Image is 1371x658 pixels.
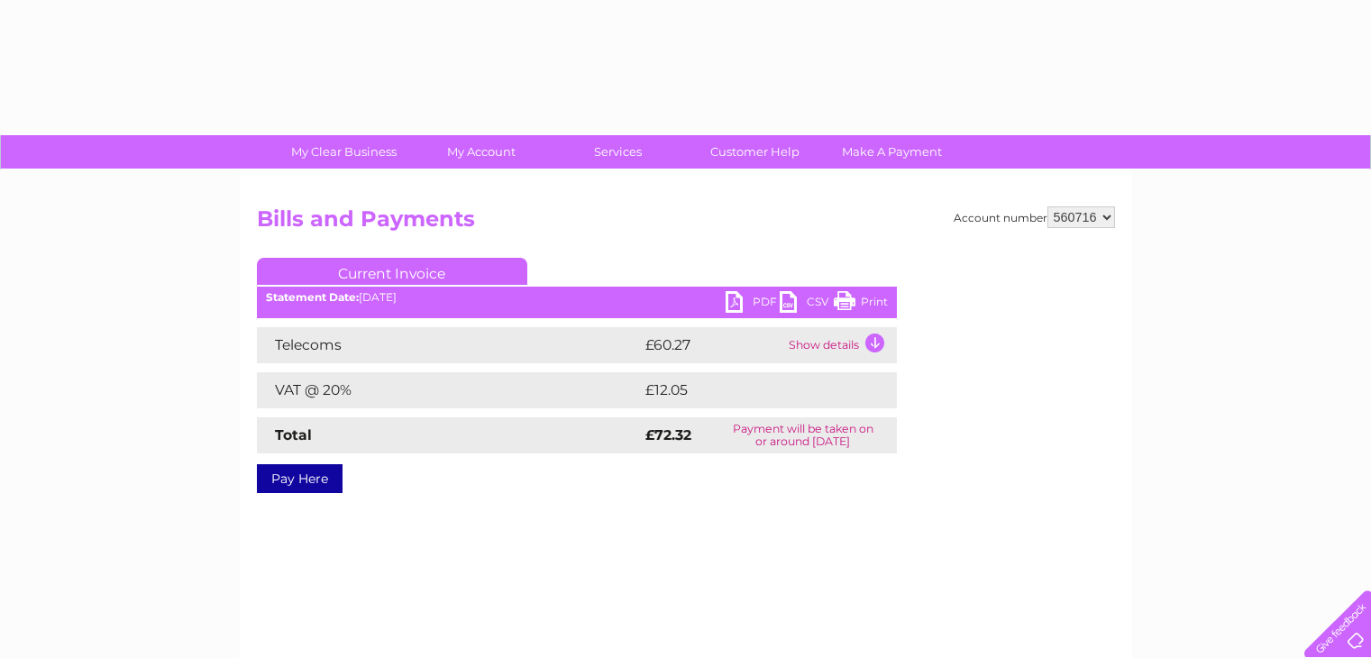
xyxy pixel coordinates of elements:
a: My Account [407,135,555,169]
h2: Bills and Payments [257,206,1115,241]
a: Services [544,135,692,169]
a: Customer Help [681,135,829,169]
a: CSV [780,291,834,317]
a: Print [834,291,888,317]
td: Telecoms [257,327,641,363]
a: PDF [726,291,780,317]
b: Statement Date: [266,290,359,304]
strong: £72.32 [645,426,691,443]
td: £60.27 [641,327,784,363]
a: Pay Here [257,464,343,493]
td: Payment will be taken on or around [DATE] [709,417,897,453]
strong: Total [275,426,312,443]
td: £12.05 [641,372,859,408]
td: VAT @ 20% [257,372,641,408]
a: Current Invoice [257,258,527,285]
td: Show details [784,327,897,363]
div: [DATE] [257,291,897,304]
a: My Clear Business [270,135,418,169]
div: Account number [954,206,1115,228]
a: Make A Payment [818,135,966,169]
